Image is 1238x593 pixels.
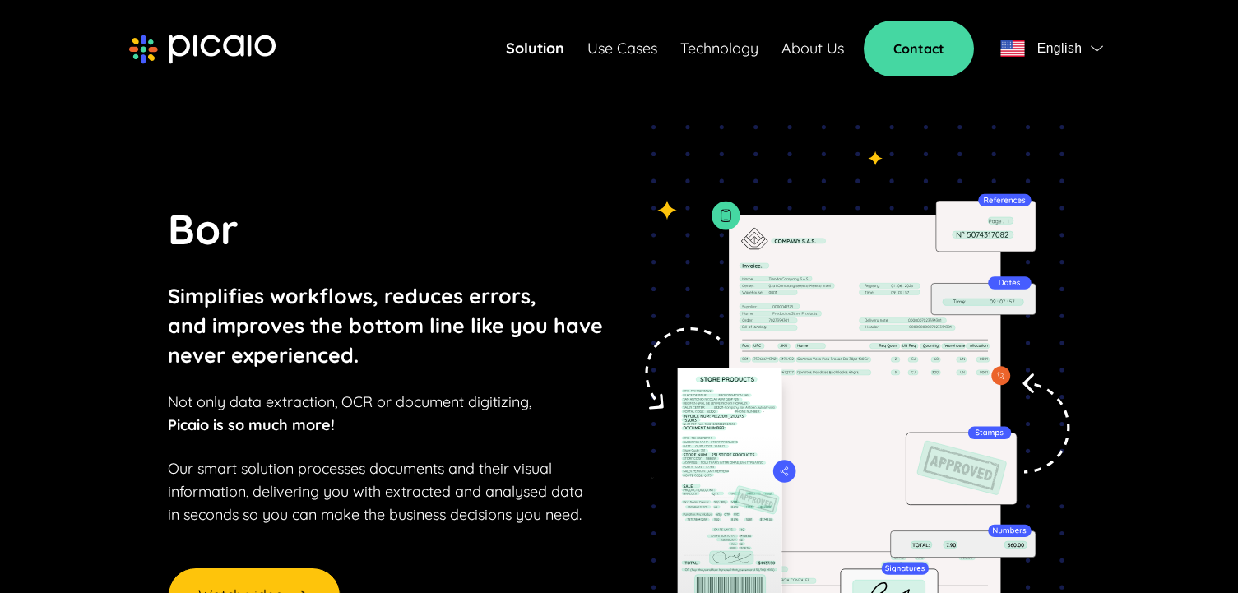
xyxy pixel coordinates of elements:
[864,21,974,76] a: Contact
[1000,40,1025,57] img: flag
[168,415,335,434] strong: Picaio is so much more!
[168,203,239,255] span: Bor
[994,32,1110,65] button: flagEnglishflag
[506,37,564,60] a: Solution
[680,37,758,60] a: Technology
[587,37,657,60] a: Use Cases
[168,457,583,526] p: Our smart solution processes documents and their visual information, delivering you with extracte...
[1091,45,1103,52] img: flag
[168,281,603,370] p: Simplifies workflows, reduces errors, and improves the bottom line like you have never experienced.
[168,392,531,411] span: Not only data extraction, OCR or document digitizing,
[1037,37,1083,60] span: English
[781,37,844,60] a: About Us
[129,35,276,64] img: picaio-logo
